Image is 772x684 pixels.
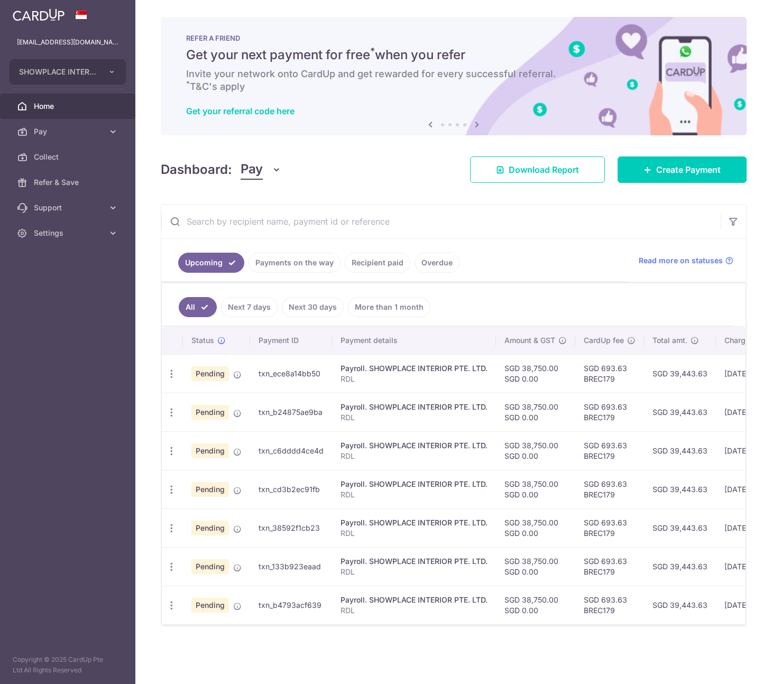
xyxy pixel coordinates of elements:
[34,228,104,238] span: Settings
[34,101,104,112] span: Home
[415,253,459,273] a: Overdue
[639,255,733,266] a: Read more on statuses
[496,586,575,624] td: SGD 38,750.00 SGD 0.00
[575,470,644,509] td: SGD 693.63 BREC179
[341,402,488,412] div: Payroll. SHOWPLACE INTERIOR PTE. LTD.
[509,163,579,176] span: Download Report
[575,431,644,470] td: SGD 693.63 BREC179
[341,556,488,567] div: Payroll. SHOWPLACE INTERIOR PTE. LTD.
[504,335,555,346] span: Amount & GST
[282,297,344,317] a: Next 30 days
[186,106,295,116] a: Get your referral code here
[341,595,488,605] div: Payroll. SHOWPLACE INTERIOR PTE. LTD.
[250,354,332,393] td: txn_ece8a14bb50
[250,393,332,431] td: txn_b24875ae9ba
[341,517,488,528] div: Payroll. SHOWPLACE INTERIOR PTE. LTD.
[250,431,332,470] td: txn_c6dddd4ce4d
[348,297,430,317] a: More than 1 month
[191,443,229,458] span: Pending
[34,126,104,137] span: Pay
[644,431,716,470] td: SGD 39,443.63
[191,366,229,381] span: Pending
[161,17,747,135] img: RAF banner
[470,156,605,183] a: Download Report
[724,335,768,346] span: Charge date
[178,253,244,273] a: Upcoming
[250,586,332,624] td: txn_b4793acf639
[249,253,341,273] a: Payments on the way
[575,547,644,586] td: SGD 693.63 BREC179
[644,354,716,393] td: SGD 39,443.63
[186,47,721,63] h5: Get your next payment for free when you refer
[250,327,332,354] th: Payment ID
[496,354,575,393] td: SGD 38,750.00 SGD 0.00
[34,177,104,188] span: Refer & Save
[34,152,104,162] span: Collect
[656,163,721,176] span: Create Payment
[496,509,575,547] td: SGD 38,750.00 SGD 0.00
[345,253,410,273] a: Recipient paid
[341,363,488,374] div: Payroll. SHOWPLACE INTERIOR PTE. LTD.
[191,559,229,574] span: Pending
[575,509,644,547] td: SGD 693.63 BREC179
[341,605,488,616] p: RDL
[17,37,118,48] p: [EMAIL_ADDRESS][DOMAIN_NAME]
[644,509,716,547] td: SGD 39,443.63
[186,34,721,42] p: REFER A FRIEND
[191,482,229,497] span: Pending
[584,335,624,346] span: CardUp fee
[10,59,126,85] button: SHOWPLACE INTERIOR PTE. LTD.
[161,205,721,238] input: Search by recipient name, payment id or reference
[496,547,575,586] td: SGD 38,750.00 SGD 0.00
[496,393,575,431] td: SGD 38,750.00 SGD 0.00
[250,470,332,509] td: txn_cd3b2ec91fb
[341,440,488,451] div: Payroll. SHOWPLACE INTERIOR PTE. LTD.
[250,509,332,547] td: txn_38592f1cb23
[19,67,97,77] span: SHOWPLACE INTERIOR PTE. LTD.
[575,586,644,624] td: SGD 693.63 BREC179
[241,160,263,180] span: Pay
[341,528,488,539] p: RDL
[341,567,488,577] p: RDL
[34,202,104,213] span: Support
[341,479,488,489] div: Payroll. SHOWPLACE INTERIOR PTE. LTD.
[191,521,229,535] span: Pending
[250,547,332,586] td: txn_133b923eaad
[161,160,232,179] h4: Dashboard:
[496,431,575,470] td: SGD 38,750.00 SGD 0.00
[179,297,217,317] a: All
[652,335,687,346] span: Total amt.
[186,68,721,93] h6: Invite your network onto CardUp and get rewarded for every successful referral. T&C's apply
[341,489,488,500] p: RDL
[191,598,229,613] span: Pending
[575,354,644,393] td: SGD 693.63 BREC179
[644,393,716,431] td: SGD 39,443.63
[639,255,723,266] span: Read more on statuses
[618,156,747,183] a: Create Payment
[241,160,281,180] button: Pay
[496,470,575,509] td: SGD 38,750.00 SGD 0.00
[13,8,65,21] img: CardUp
[644,470,716,509] td: SGD 39,443.63
[341,374,488,384] p: RDL
[191,405,229,420] span: Pending
[221,297,278,317] a: Next 7 days
[341,451,488,461] p: RDL
[341,412,488,423] p: RDL
[644,547,716,586] td: SGD 39,443.63
[704,652,761,679] iframe: Opens a widget where you can find more information
[644,586,716,624] td: SGD 39,443.63
[575,393,644,431] td: SGD 693.63 BREC179
[191,335,214,346] span: Status
[332,327,496,354] th: Payment details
